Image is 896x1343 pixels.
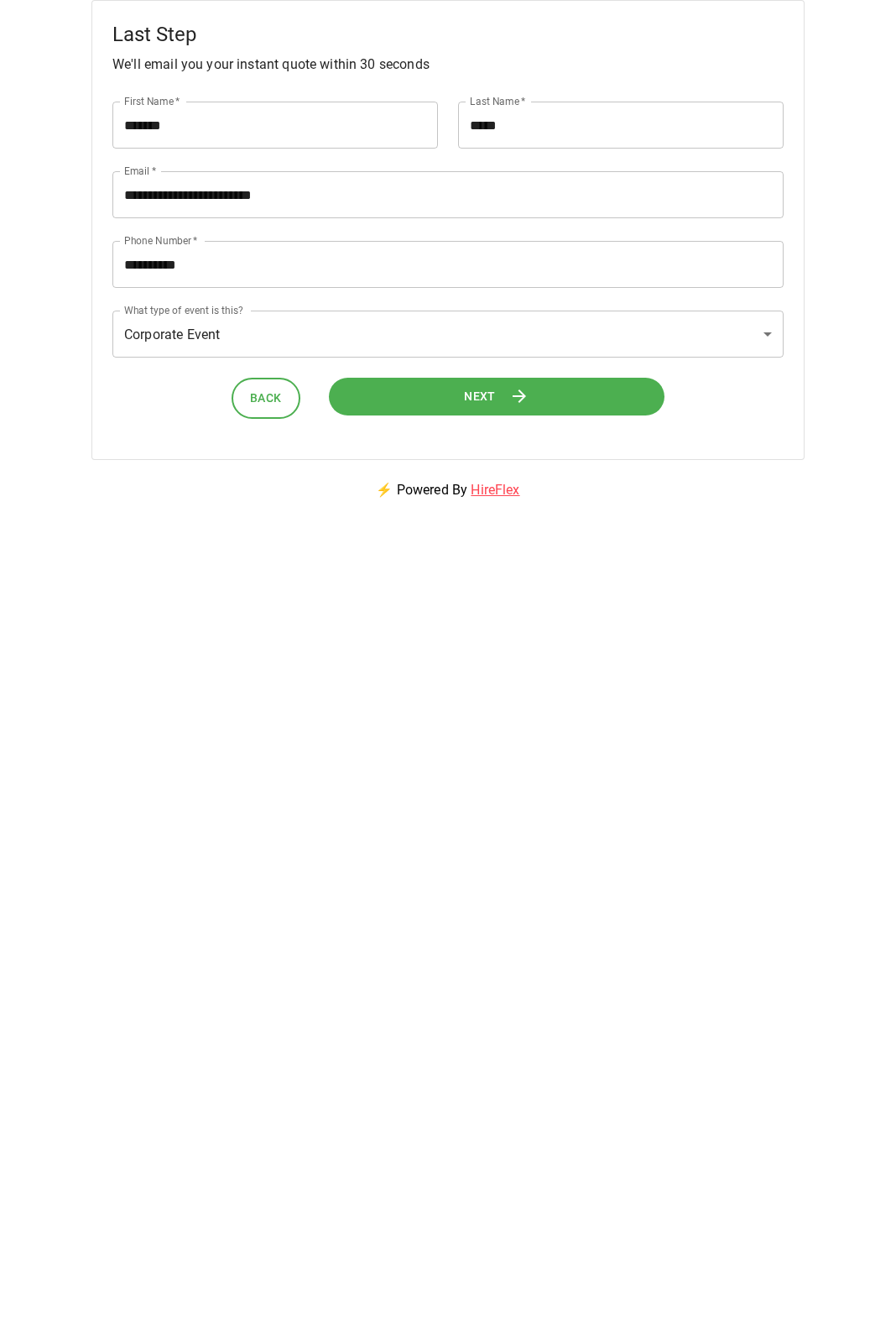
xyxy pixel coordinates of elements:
[356,460,539,520] p: ⚡ Powered By
[232,378,300,419] button: Back
[124,94,180,108] label: First Name
[112,55,784,75] p: We'll email you your instant quote within 30 seconds
[250,388,282,409] span: Back
[112,21,784,48] h5: Last Step
[124,233,198,248] label: Phone Number
[463,385,496,407] span: Next
[124,303,244,317] label: What type of event is this?
[471,482,519,498] a: HireFlex
[124,164,156,178] label: Email
[470,94,526,108] label: Last Name
[321,377,671,415] button: Next
[112,311,784,358] div: Corporate Event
